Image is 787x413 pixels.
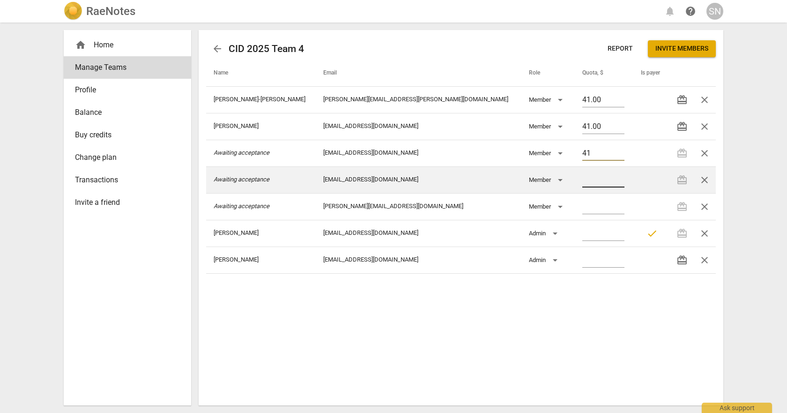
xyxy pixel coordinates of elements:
i: Awaiting acceptance [214,203,269,210]
div: Member [529,119,566,134]
span: close [699,148,710,159]
span: close [699,174,710,186]
button: Transfer credits [671,89,693,111]
button: Report [600,40,640,57]
span: Invite a friend [75,197,172,208]
div: Member [529,92,566,107]
span: Email [323,69,348,77]
td: [PERSON_NAME] [206,247,316,273]
a: LogoRaeNotes [64,2,135,21]
i: Awaiting acceptance [214,176,269,183]
a: Help [682,3,699,20]
div: Member [529,199,566,214]
td: [EMAIL_ADDRESS][DOMAIN_NAME] [316,140,521,166]
span: close [699,255,710,266]
a: Buy credits [64,124,191,146]
th: Is payer [633,60,663,86]
div: Home [75,39,172,51]
a: Transactions [64,169,191,191]
span: close [699,201,710,212]
div: Member [529,146,566,161]
h2: RaeNotes [86,5,135,18]
i: Awaiting acceptance [214,149,269,156]
button: Transfer credits [671,115,693,138]
div: Member [529,173,566,188]
td: [PERSON_NAME][EMAIL_ADDRESS][DOMAIN_NAME] [316,193,521,220]
div: Admin [529,226,561,241]
button: Payer [641,222,663,245]
td: [EMAIL_ADDRESS][DOMAIN_NAME] [316,113,521,140]
td: [PERSON_NAME] [206,113,316,140]
button: Invite members [648,40,716,57]
td: [EMAIL_ADDRESS][DOMAIN_NAME] [316,247,521,273]
span: Balance [75,107,172,118]
a: Balance [64,101,191,124]
span: help [685,6,696,17]
button: Transfer credits [671,249,693,271]
span: home [75,39,86,51]
div: Admin [529,253,561,268]
span: Transactions [75,174,172,186]
span: Invite members [655,44,708,53]
td: [PERSON_NAME] [206,220,316,247]
span: redeem [676,121,688,132]
span: close [699,228,710,239]
a: Invite a friend [64,191,191,214]
span: Role [529,69,551,77]
td: [EMAIL_ADDRESS][DOMAIN_NAME] [316,166,521,193]
span: close [699,94,710,105]
td: [PERSON_NAME][EMAIL_ADDRESS][PERSON_NAME][DOMAIN_NAME] [316,86,521,113]
h2: CID 2025 Team 4 [229,43,304,55]
td: [PERSON_NAME]-[PERSON_NAME] [206,86,316,113]
span: Manage Teams [75,62,172,73]
span: Buy credits [75,129,172,141]
span: redeem [676,255,688,266]
a: Change plan [64,146,191,169]
span: close [699,121,710,132]
span: redeem [676,94,688,105]
span: Change plan [75,152,172,163]
td: [EMAIL_ADDRESS][DOMAIN_NAME] [316,220,521,247]
span: arrow_back [212,43,223,54]
img: Logo [64,2,82,21]
span: Profile [75,84,172,96]
a: Profile [64,79,191,101]
span: Name [214,69,239,77]
span: Report [608,44,633,53]
button: SN [706,3,723,20]
a: Manage Teams [64,56,191,79]
span: Quota, $ [582,69,615,77]
div: Ask support [702,403,772,413]
span: check [646,228,658,239]
div: Home [64,34,191,56]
